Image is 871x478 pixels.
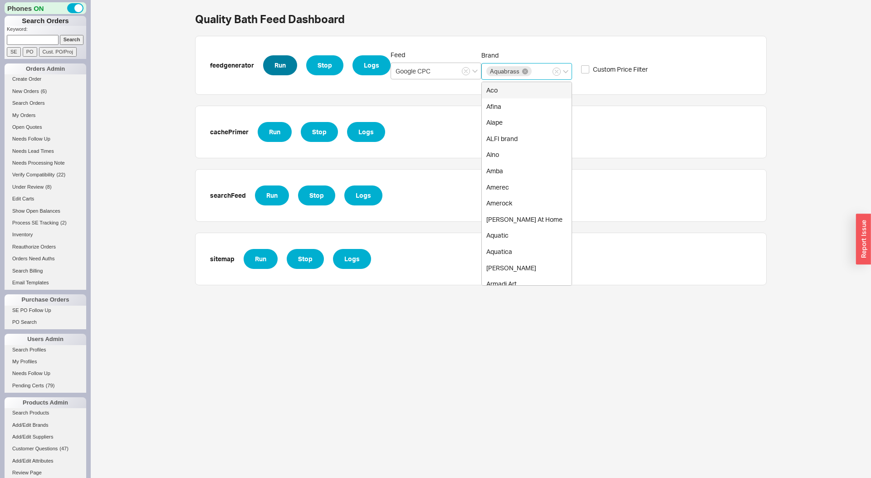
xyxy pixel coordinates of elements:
a: Needs Follow Up [5,134,86,144]
span: Logs [356,190,371,201]
div: Products Admin [5,397,86,408]
button: Stop [287,249,324,269]
span: Stop [309,190,324,201]
span: Needs Follow Up [12,136,50,141]
span: Logs [358,127,374,137]
span: Brand [481,51,499,59]
button: Logs [344,185,382,205]
a: PO Search [5,317,86,327]
a: Add/Edit Suppliers [5,432,86,442]
a: SE PO Follow Up [5,306,86,315]
button: Run [258,122,292,142]
span: Run [266,190,278,201]
b: feedgenerator [210,61,254,70]
span: New Orders [12,88,39,94]
a: Create Order [5,74,86,84]
a: My Orders [5,111,86,120]
div: Afina [482,98,572,115]
a: Add/Edit Brands [5,420,86,430]
button: Run [255,185,289,205]
button: Run [263,55,297,75]
span: ( 79 ) [46,383,55,388]
a: Pending Certs(79) [5,381,86,390]
div: Amerock [482,195,572,211]
div: Purchase Orders [5,294,86,305]
b: cachePrimer [210,127,249,137]
span: Process SE Tracking [12,220,59,225]
a: Open Quotes [5,122,86,132]
div: Amerec [482,179,572,195]
a: Needs Follow Up [5,369,86,378]
span: Customer Questions [12,446,58,451]
button: Stop [306,55,343,75]
div: [PERSON_NAME] At Home [482,211,572,228]
button: Logs [347,122,385,142]
a: Add/Edit Attributes [5,456,86,466]
span: Feed [391,51,405,59]
a: New Orders(6) [5,87,86,96]
button: Logs [352,55,391,75]
div: Users Admin [5,334,86,345]
a: Needs Processing Note [5,158,86,168]
span: Pending Certs [12,383,44,388]
a: Orders Need Auths [5,254,86,263]
span: Stop [312,127,327,137]
span: ( 8 ) [45,184,51,190]
button: Stop [301,122,338,142]
input: Cust. PO/Proj [39,47,77,57]
input: Custom Price Filter [581,65,589,73]
span: ( 47 ) [59,446,69,451]
div: [PERSON_NAME] [482,260,572,276]
input: PO [23,47,37,57]
span: Run [274,60,286,71]
b: searchFeed [210,191,246,200]
span: Under Review [12,184,44,190]
span: Stop [318,60,332,71]
span: ON [34,4,44,13]
a: Review Page [5,468,86,478]
span: Needs Processing Note [12,160,65,166]
svg: open menu [472,69,478,73]
span: ( 2 ) [60,220,66,225]
span: Logs [364,60,379,71]
span: Custom Price Filter [593,65,648,74]
button: Logs [333,249,371,269]
a: Inventory [5,230,86,239]
a: Customer Questions(47) [5,444,86,454]
input: Search [60,35,84,44]
a: Search Orders [5,98,86,108]
input: SE [7,47,21,57]
button: Stop [298,185,335,205]
div: Alape [482,114,572,131]
a: Search Profiles [5,345,86,355]
h1: Search Orders [5,16,86,26]
button: Brand [553,68,561,76]
div: Aquatic [482,227,572,244]
span: Verify Compatibility [12,172,55,177]
a: Verify Compatibility(22) [5,170,86,180]
div: Alno [482,146,572,163]
b: sitemap [210,254,235,263]
span: Needs Follow Up [12,371,50,376]
span: ( 22 ) [57,172,66,177]
a: My Profiles [5,357,86,366]
input: Select Feed [391,63,481,79]
div: Aquatica [482,244,572,260]
a: Search Products [5,408,86,418]
a: Process SE Tracking(2) [5,218,86,228]
a: Show Open Balances [5,206,86,216]
div: Armadi Art [482,276,572,292]
div: Amba [482,163,572,179]
span: ( 6 ) [41,88,47,94]
span: Aquabrass [490,68,519,74]
span: Logs [344,254,360,264]
button: Run [244,249,278,269]
span: Stop [298,254,313,264]
div: Aco [482,82,572,98]
span: Run [255,254,266,264]
input: Brand [533,66,539,77]
div: ALFI brand [482,131,572,147]
a: Search Billing [5,266,86,276]
a: Email Templates [5,278,86,288]
span: Run [269,127,280,137]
